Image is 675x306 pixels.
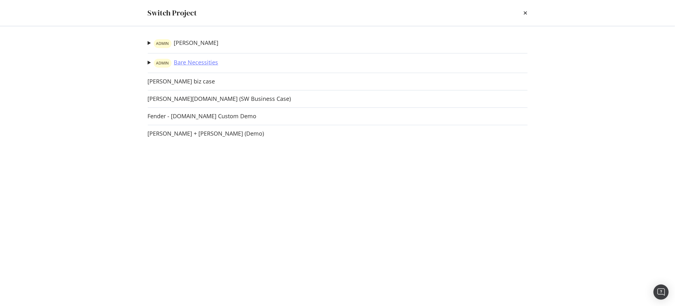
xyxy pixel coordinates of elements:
a: warning label[PERSON_NAME] [154,39,219,48]
a: warning labelBare Necessities [154,59,218,68]
a: [PERSON_NAME][DOMAIN_NAME] (SW Business Case) [148,95,291,102]
div: warning label [154,59,172,68]
div: Switch Project [148,8,197,18]
summary: warning label[PERSON_NAME] [148,39,219,48]
summary: warning labelBare Necessities [148,58,218,68]
a: Fender - [DOMAIN_NAME] Custom Demo [148,113,257,119]
a: [PERSON_NAME] biz case [148,78,215,85]
div: times [524,8,528,18]
div: warning label [154,39,172,48]
span: ADMIN [156,42,169,46]
div: Open Intercom Messenger [653,285,669,300]
span: ADMIN [156,61,169,65]
a: [PERSON_NAME] + [PERSON_NAME] (Demo) [148,130,264,137]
